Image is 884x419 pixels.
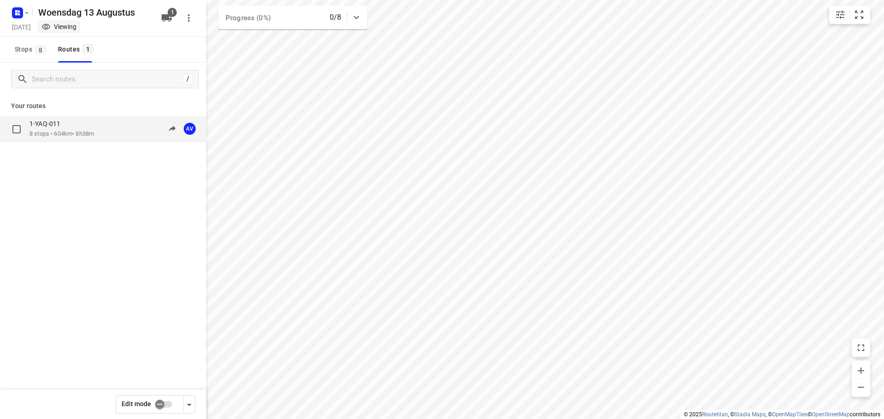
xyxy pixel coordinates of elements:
[29,120,66,128] p: 1-YAQ-011
[35,45,46,54] span: 8
[734,411,766,418] a: Stadia Maps
[82,44,93,53] span: 1
[41,22,76,31] div: You are currently in view mode. To make any changes, go to edit project.
[831,6,849,24] button: Map settings
[180,9,198,27] button: More
[183,74,193,84] div: /
[218,6,367,29] div: Progress (0%)0/8
[29,130,94,138] p: 8 stops • 604km • 8h38m
[157,9,176,27] button: 1
[11,101,195,111] p: Your routes
[122,400,151,408] span: Edit mode
[226,14,271,22] span: Progress (0%)
[850,6,868,24] button: Fit zoom
[702,411,728,418] a: Routetitan
[772,411,808,418] a: OpenMapTiles
[15,44,49,55] span: Stops
[684,411,880,418] li: © 2025 , © , © © contributors
[812,411,850,418] a: OpenStreetMap
[58,44,96,55] div: Routes
[829,6,870,24] div: small contained button group
[163,120,181,138] button: Send to driver
[184,398,195,410] div: Driver app settings
[32,72,183,86] input: Search routes
[168,8,177,17] span: 1
[7,120,26,138] span: Select
[330,12,341,23] p: 0/8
